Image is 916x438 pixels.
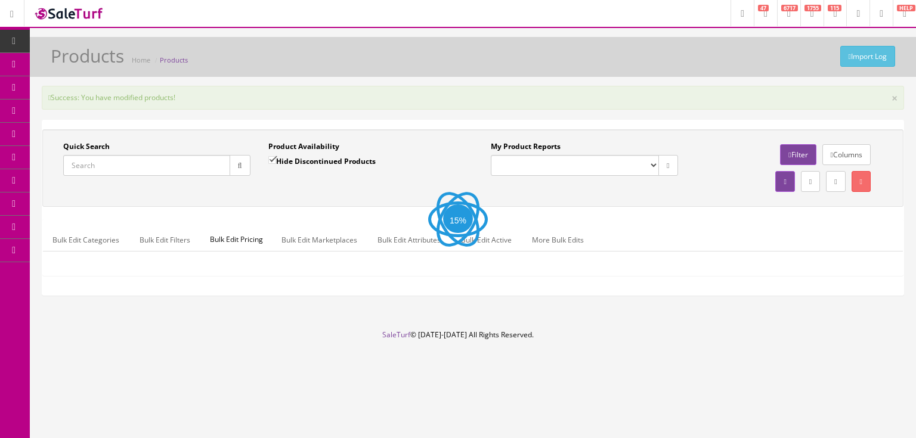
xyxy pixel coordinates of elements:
label: Hide Discontinued Products [268,155,376,167]
label: Product Availability [268,141,339,152]
img: SaleTurf [33,5,105,21]
a: Bulk Edit Categories [43,228,129,251]
a: Bulk Edit Marketplaces [272,228,367,251]
a: Filter [780,144,816,165]
a: Import Log [840,46,895,67]
a: Bulk Edit Attributes [368,228,450,251]
span: Bulk Edit Pricing [201,228,272,251]
span: 1755 [804,5,821,11]
div: Success: You have modified products! [42,86,904,110]
button: × [892,92,898,103]
span: 115 [828,5,841,11]
a: Bulk Edit Active [451,228,521,251]
span: 47 [758,5,769,11]
a: Home [132,55,150,64]
a: SaleTurf [382,330,410,340]
label: My Product Reports [491,141,561,152]
a: Products [160,55,188,64]
input: Hide Discontinued Products [268,156,276,164]
input: Search [63,155,230,176]
span: HELP [897,5,915,11]
span: 6717 [781,5,798,11]
a: Columns [822,144,871,165]
h1: Products [51,46,124,66]
label: Quick Search [63,141,110,152]
a: More Bulk Edits [522,228,593,251]
a: Bulk Edit Filters [130,228,200,251]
